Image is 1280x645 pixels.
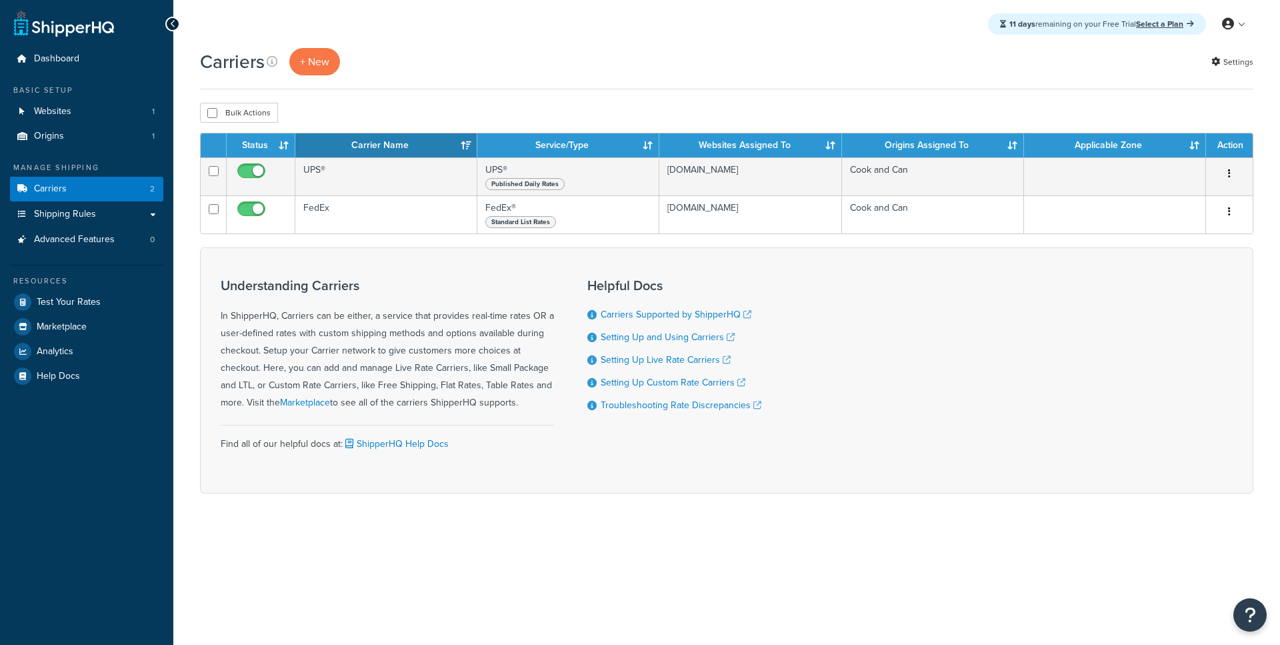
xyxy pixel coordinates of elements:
[34,53,79,65] span: Dashboard
[601,376,745,390] a: Setting Up Custom Rate Carriers
[485,216,556,228] span: Standard List Rates
[280,396,330,410] a: Marketplace
[10,227,163,252] a: Advanced Features 0
[1136,18,1194,30] a: Select a Plan
[343,437,449,451] a: ShipperHQ Help Docs
[295,157,477,195] td: UPS®
[10,364,163,388] a: Help Docs
[295,195,477,233] td: FedEx
[37,297,101,308] span: Test Your Rates
[601,398,761,412] a: Troubleshooting Rate Discrepancies
[10,177,163,201] li: Carriers
[10,315,163,339] a: Marketplace
[221,278,554,412] div: In ShipperHQ, Carriers can be either, a service that provides real-time rates OR a user-defined r...
[14,10,114,37] a: ShipperHQ Home
[289,48,340,75] button: + New
[37,346,73,358] span: Analytics
[10,47,163,71] a: Dashboard
[37,371,80,382] span: Help Docs
[601,353,731,367] a: Setting Up Live Rate Carriers
[10,275,163,287] div: Resources
[221,425,554,453] div: Find all of our helpful docs at:
[200,49,265,75] h1: Carriers
[295,133,477,157] th: Carrier Name: activate to sort column ascending
[477,157,659,195] td: UPS®
[34,131,64,142] span: Origins
[10,177,163,201] a: Carriers 2
[1233,598,1267,632] button: Open Resource Center
[659,133,841,157] th: Websites Assigned To: activate to sort column ascending
[842,157,1024,195] td: Cook and Can
[587,278,761,293] h3: Helpful Docs
[601,307,751,321] a: Carriers Supported by ShipperHQ
[1009,18,1035,30] strong: 11 days
[34,209,96,220] span: Shipping Rules
[1211,53,1253,71] a: Settings
[10,162,163,173] div: Manage Shipping
[10,340,163,364] a: Analytics
[34,183,67,195] span: Carriers
[842,133,1024,157] th: Origins Assigned To: activate to sort column ascending
[659,157,841,195] td: [DOMAIN_NAME]
[10,99,163,124] li: Websites
[221,278,554,293] h3: Understanding Carriers
[10,124,163,149] li: Origins
[34,106,71,117] span: Websites
[842,195,1024,233] td: Cook and Can
[150,183,155,195] span: 2
[10,290,163,314] a: Test Your Rates
[1206,133,1253,157] th: Action
[659,195,841,233] td: [DOMAIN_NAME]
[477,195,659,233] td: FedEx®
[37,321,87,333] span: Marketplace
[601,330,735,344] a: Setting Up and Using Carriers
[10,124,163,149] a: Origins 1
[10,227,163,252] li: Advanced Features
[34,234,115,245] span: Advanced Features
[10,99,163,124] a: Websites 1
[485,178,565,190] span: Published Daily Rates
[200,103,278,123] button: Bulk Actions
[10,85,163,96] div: Basic Setup
[152,106,155,117] span: 1
[1024,133,1206,157] th: Applicable Zone: activate to sort column ascending
[10,202,163,227] a: Shipping Rules
[152,131,155,142] span: 1
[477,133,659,157] th: Service/Type: activate to sort column ascending
[227,133,295,157] th: Status: activate to sort column ascending
[150,234,155,245] span: 0
[988,13,1206,35] div: remaining on your Free Trial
